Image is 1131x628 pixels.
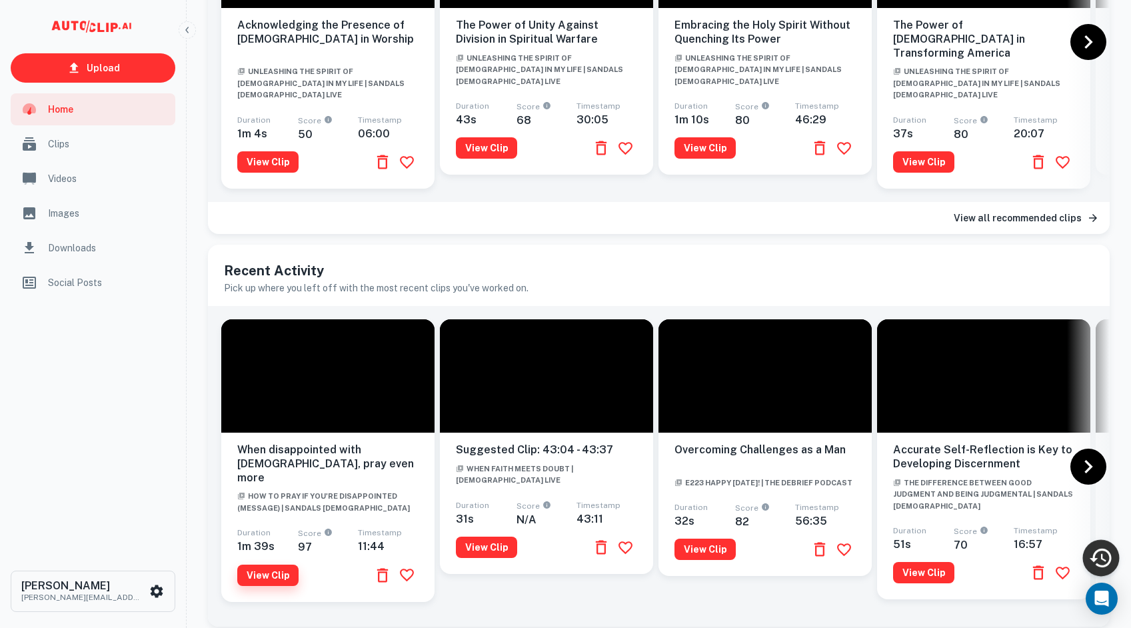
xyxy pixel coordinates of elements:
h6: 51 s [893,538,954,551]
span: Score [517,103,577,114]
h6: 56:35 [795,515,856,527]
div: An AI-calculated score on a clip's engagement potential, scored from 0 to 100. [977,527,988,539]
span: Images [48,206,167,221]
span: Timestamp [1014,526,1058,535]
h6: 80 [735,114,796,127]
span: Score [954,117,1014,128]
span: Unleashing the Spirit of [DEMOGRAPHIC_DATA] in My Life | Sandals [DEMOGRAPHIC_DATA] LIVE [893,67,1060,99]
a: When Faith Meets Doubt | [DEMOGRAPHIC_DATA] LIVE [456,461,573,486]
div: An AI-calculated score on a clip's engagement potential, scored from 0 to 100. [321,117,333,128]
span: E223 Happy [DATE]! | The Debrief Podcast [674,479,852,487]
h6: Accurate Self-Reflection is Key to Developing Discernment [893,443,1074,471]
span: The Difference Between Good Judgment and Being Judgmental | Sandals [DEMOGRAPHIC_DATA] [893,479,1073,510]
span: Unleashing the Spirit of [DEMOGRAPHIC_DATA] in My Life | Sandals [DEMOGRAPHIC_DATA] LIVE [456,54,623,85]
span: Score [954,527,1014,539]
h5: Recent Activity [224,261,1094,281]
span: When Faith Meets Doubt | [DEMOGRAPHIC_DATA] LIVE [456,465,573,485]
h6: View all recommended clips [954,211,1082,225]
h6: 16:57 [1014,538,1074,551]
div: Open Intercom Messenger [1086,583,1118,615]
span: Duration [674,101,708,111]
h6: Embracing the Holy Spirit Without Quenching Its Power [674,19,856,47]
span: Timestamp [795,503,839,512]
h6: Suggested Clip: 43:04 - 43:37 [456,443,637,457]
a: Videos [11,163,175,195]
div: An AI-calculated score on a clip's engagement potential, scored from 0 to 100. [540,502,551,513]
span: Unleashing the Spirit of [DEMOGRAPHIC_DATA] in My Life | Sandals [DEMOGRAPHIC_DATA] LIVE [237,67,405,99]
a: Unleashing the Spirit of [DEMOGRAPHIC_DATA] in My Life | Sandals [DEMOGRAPHIC_DATA] LIVE [674,51,842,87]
span: Videos [48,171,167,186]
span: Duration [893,526,926,535]
div: An AI-calculated score on a clip's engagement potential, scored from 0 to 100. [977,117,988,128]
p: Upload [87,61,120,75]
h6: 97 [298,541,359,553]
h6: 30:05 [576,113,637,126]
a: Images [11,197,175,229]
span: Score [517,502,577,513]
span: How to Pray if you're disappointed (Message) | Sandals [DEMOGRAPHIC_DATA] [237,492,410,512]
a: Upload [11,53,175,83]
button: View Clip [456,137,517,159]
div: Recent Activity [1083,540,1120,577]
h6: Overcoming Challenges as a Man [674,443,856,471]
span: Duration [893,115,926,125]
div: An AI-calculated score on a clip's engagement potential, scored from 0 to 100. [321,529,333,541]
h6: [PERSON_NAME] [21,581,141,591]
span: Downloads [48,241,167,255]
a: E223 Happy [DATE]! | The Debrief Podcast [674,475,852,488]
a: Home [11,93,175,125]
a: Unleashing the Spirit of [DEMOGRAPHIC_DATA] in My Life | Sandals [DEMOGRAPHIC_DATA] LIVE [456,51,623,87]
a: The Difference Between Good Judgment and Being Judgmental | Sandals [DEMOGRAPHIC_DATA] [893,475,1073,511]
span: Timestamp [358,115,402,125]
button: View Clip [237,151,299,173]
h6: The Power of [DEMOGRAPHIC_DATA] in Transforming America [893,19,1074,60]
h6: 43 s [456,113,517,126]
div: Downloads [11,232,175,264]
h6: The Power of Unity Against Division in Spiritual Warfare [456,19,637,47]
h6: 37 s [893,127,954,140]
span: Timestamp [576,101,620,111]
h6: N/A [517,513,577,526]
button: View Clip [893,151,954,173]
h6: Pick up where you left off with the most recent clips you've worked on. [224,281,1094,295]
h6: 1m 4 s [237,127,298,140]
button: View Clip [456,537,517,558]
h6: 46:29 [795,113,856,126]
div: An AI-calculated score on a clip's engagement potential, scored from 0 to 100. [758,103,770,114]
span: Duration [237,115,271,125]
h6: 06:00 [358,127,419,140]
div: An AI-calculated score on a clip's engagement potential, scored from 0 to 100. [758,504,770,515]
span: Score [735,504,796,515]
a: Unleashing the Spirit of [DEMOGRAPHIC_DATA] in My Life | Sandals [DEMOGRAPHIC_DATA] LIVE [237,64,405,100]
h6: Acknowledging the Presence of [DEMOGRAPHIC_DATA] in Worship [237,19,419,60]
button: View Clip [674,137,736,159]
span: Timestamp [358,528,402,537]
p: [PERSON_NAME][EMAIL_ADDRESS][DOMAIN_NAME] [21,591,141,603]
span: Score [298,117,359,128]
div: An AI-calculated score on a clip's engagement potential, scored from 0 to 100. [540,103,551,114]
h6: When disappointed with [DEMOGRAPHIC_DATA], pray even more [237,443,419,485]
span: Score [298,529,359,541]
span: Duration [456,101,489,111]
h6: 70 [954,539,1014,551]
span: Duration [237,528,271,537]
h6: 20:07 [1014,127,1074,140]
h6: 80 [954,128,1014,141]
span: Duration [674,503,708,512]
a: Unleashing the Spirit of [DEMOGRAPHIC_DATA] in My Life | Sandals [DEMOGRAPHIC_DATA] LIVE [893,64,1060,100]
span: Clips [48,137,167,151]
span: Timestamp [576,501,620,510]
a: Clips [11,128,175,160]
h6: 43:11 [576,513,637,525]
button: View Clip [237,565,299,586]
span: Score [735,103,796,114]
h6: 31 s [456,513,517,525]
span: Unleashing the Spirit of [DEMOGRAPHIC_DATA] in My Life | Sandals [DEMOGRAPHIC_DATA] LIVE [674,54,842,85]
a: Social Posts [11,267,175,299]
h6: 11:44 [358,540,419,553]
span: Timestamp [795,101,839,111]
